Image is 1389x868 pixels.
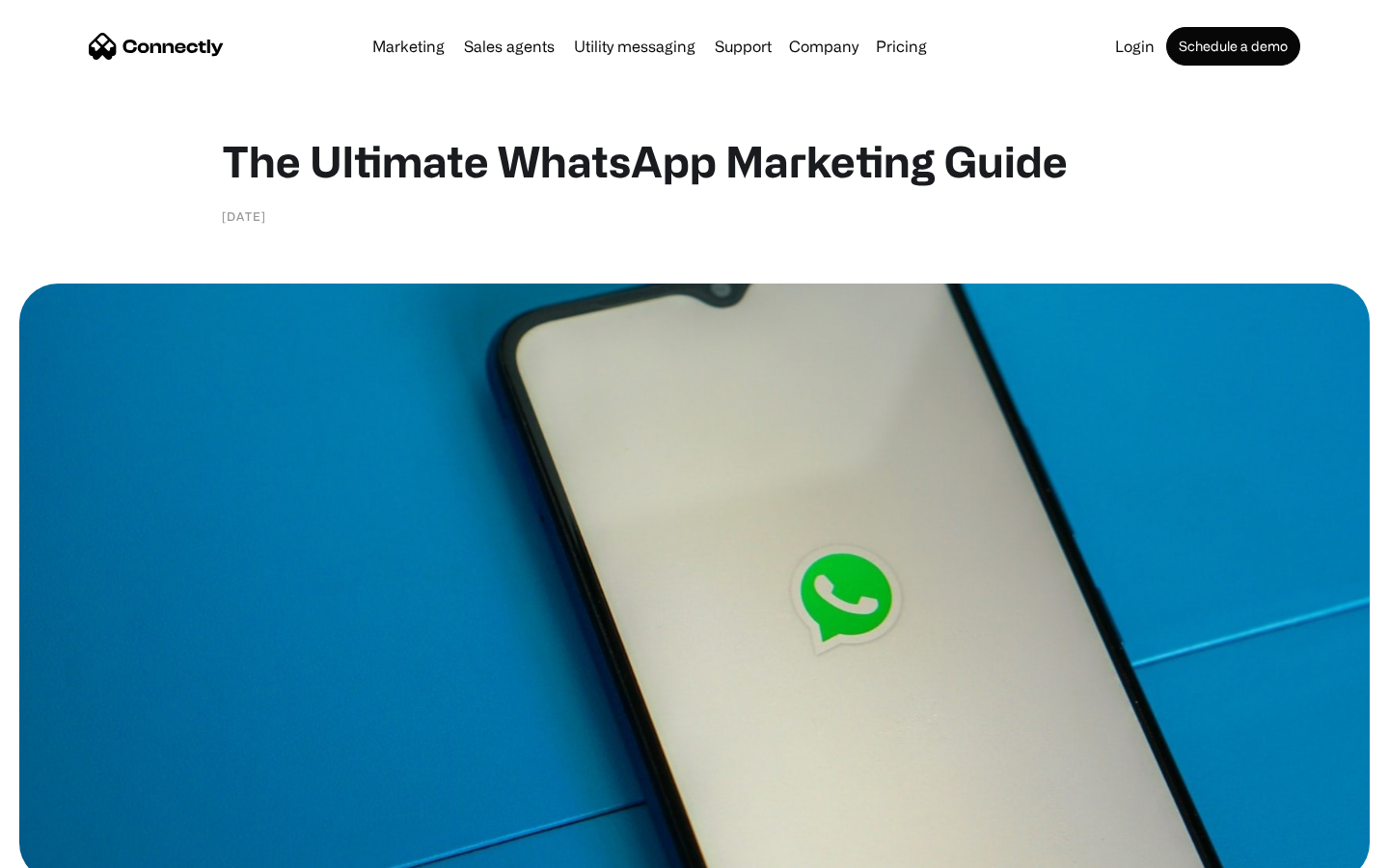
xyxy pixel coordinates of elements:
[868,39,935,54] a: Pricing
[566,39,703,54] a: Utility messaging
[39,834,116,861] ul: Language list
[222,206,266,226] div: [DATE]
[707,39,779,54] a: Support
[1166,27,1300,66] a: Schedule a demo
[222,135,1167,187] h1: The Ultimate WhatsApp Marketing Guide
[365,39,452,54] a: Marketing
[19,834,116,861] aside: Language selected: English
[1107,39,1162,54] a: Login
[456,39,562,54] a: Sales agents
[789,33,858,60] div: Company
